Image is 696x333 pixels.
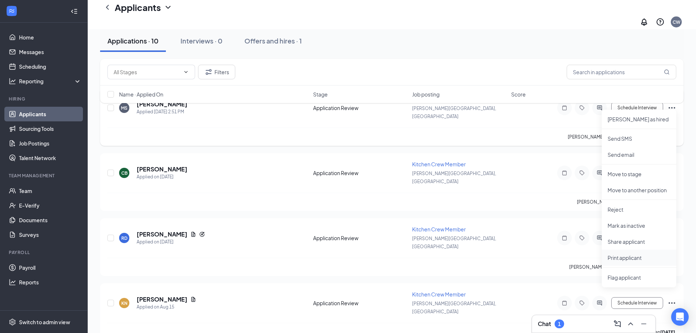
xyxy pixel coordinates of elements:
[8,7,15,15] svg: WorkstreamLogo
[121,235,128,241] div: RD
[137,230,187,238] h5: [PERSON_NAME]
[19,45,81,59] a: Messages
[578,300,586,306] svg: Tag
[137,295,187,303] h5: [PERSON_NAME]
[560,235,569,241] svg: Note
[412,236,496,249] span: [PERSON_NAME][GEOGRAPHIC_DATA], [GEOGRAPHIC_DATA]
[190,231,196,237] svg: Document
[71,8,78,15] svg: Collapse
[19,318,70,326] div: Switch to admin view
[639,319,648,328] svg: Minimize
[180,36,223,45] div: Interviews · 0
[511,91,526,98] span: Score
[103,3,112,12] svg: ChevronLeft
[412,171,496,184] span: [PERSON_NAME][GEOGRAPHIC_DATA], [GEOGRAPHIC_DATA]
[137,165,187,173] h5: [PERSON_NAME]
[313,169,408,177] div: Application Review
[19,151,81,165] a: Talent Network
[107,36,159,45] div: Applications · 10
[19,77,82,85] div: Reporting
[612,318,623,330] button: ComposeMessage
[412,161,466,167] span: Kitchen Crew Member
[595,170,604,176] svg: ActiveChat
[198,65,235,79] button: Filter Filters
[121,300,128,306] div: KN
[664,69,670,75] svg: MagnifyingGlass
[19,136,81,151] a: Job Postings
[164,3,172,12] svg: ChevronDown
[313,91,328,98] span: Stage
[567,65,676,79] input: Search in applications
[19,59,81,74] a: Scheduling
[137,173,187,181] div: Applied on [DATE]
[137,303,196,311] div: Applied on Aug 15
[114,68,180,76] input: All Stages
[412,226,466,232] span: Kitchen Crew Member
[19,213,81,227] a: Documents
[671,308,689,326] div: Open Intercom Messenger
[19,227,81,242] a: Surveys
[313,299,408,307] div: Application Review
[595,300,604,306] svg: ActiveChat
[673,19,680,25] div: CW
[558,321,561,327] div: 1
[638,318,650,330] button: Minimize
[115,1,161,14] h1: Applicants
[19,107,81,121] a: Applicants
[313,234,408,242] div: Application Review
[578,170,586,176] svg: Tag
[578,235,586,241] svg: Tag
[613,319,622,328] svg: ComposeMessage
[560,300,569,306] svg: Note
[121,170,128,176] div: CB
[9,249,80,256] div: Payroll
[626,319,635,328] svg: ChevronUp
[412,301,496,314] span: [PERSON_NAME][GEOGRAPHIC_DATA], [GEOGRAPHIC_DATA]
[19,260,81,275] a: Payroll
[611,297,663,309] button: Schedule Interview
[183,69,189,75] svg: ChevronDown
[19,121,81,136] a: Sourcing Tools
[19,275,81,290] a: Reports
[569,264,676,270] p: [PERSON_NAME] has applied more than .
[204,68,213,76] svg: Filter
[19,198,81,213] a: E-Verify
[199,231,205,237] svg: Reapply
[190,296,196,302] svg: Document
[560,170,569,176] svg: Note
[9,96,80,102] div: Hiring
[9,173,80,179] div: Team Management
[668,299,676,307] svg: Ellipses
[568,134,676,140] p: [PERSON_NAME] has applied more than .
[640,18,649,26] svg: Notifications
[244,36,302,45] div: Offers and hires · 1
[19,183,81,198] a: Team
[9,77,16,85] svg: Analysis
[656,18,665,26] svg: QuestionInfo
[595,235,604,241] svg: ActiveChat
[577,199,676,205] p: [PERSON_NAME] has applied more than .
[119,91,163,98] span: Name · Applied On
[9,318,16,326] svg: Settings
[538,320,551,328] h3: Chat
[412,291,466,298] span: Kitchen Crew Member
[412,91,440,98] span: Job posting
[625,318,636,330] button: ChevronUp
[137,238,205,246] div: Applied on [DATE]
[19,30,81,45] a: Home
[137,108,187,116] div: Applied [DATE] 2:51 PM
